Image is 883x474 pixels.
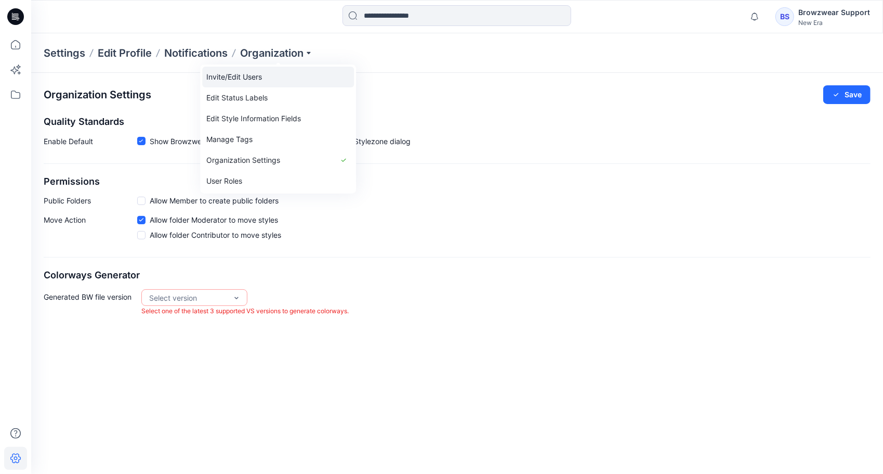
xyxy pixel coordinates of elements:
[202,150,354,171] a: Organization Settings
[202,87,354,108] a: Edit Status Labels
[798,19,870,27] div: New Era
[149,292,227,303] div: Select version
[44,289,137,317] p: Generated BW file version
[202,129,354,150] a: Manage Tags
[823,85,871,104] button: Save
[141,306,349,317] p: Select one of the latest 3 supported VS versions to generate colorways.
[164,46,228,60] a: Notifications
[44,89,151,101] h2: Organization Settings
[44,176,871,187] h2: Permissions
[202,67,354,87] a: Invite/Edit Users
[775,7,794,26] div: BS
[150,214,278,225] span: Allow folder Moderator to move styles
[150,229,281,240] span: Allow folder Contributor to move styles
[44,214,137,245] p: Move Action
[98,46,152,60] a: Edit Profile
[150,136,411,147] span: Show Browzwear’s default quality standards in the Share to Stylezone dialog
[798,6,870,19] div: Browzwear Support
[150,195,279,206] span: Allow Member to create public folders
[44,46,85,60] p: Settings
[44,136,137,151] p: Enable Default
[202,171,354,191] a: User Roles
[44,117,871,127] h2: Quality Standards
[44,270,871,281] h2: Colorways Generator
[202,108,354,129] a: Edit Style Information Fields
[44,195,137,206] p: Public Folders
